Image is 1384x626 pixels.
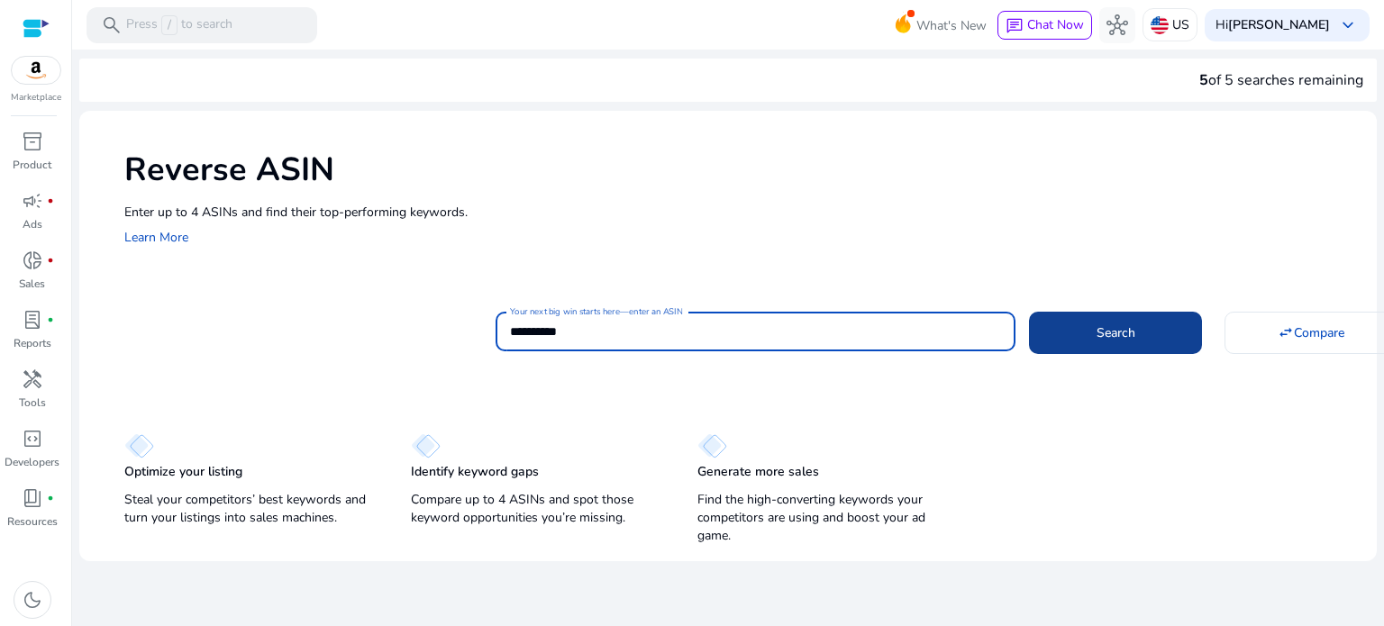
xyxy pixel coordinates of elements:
p: Product [13,157,51,173]
span: handyman [22,368,43,390]
span: inventory_2 [22,131,43,152]
span: fiber_manual_record [47,257,54,264]
p: Enter up to 4 ASINs and find their top-performing keywords. [124,203,1359,222]
span: keyboard_arrow_down [1337,14,1359,36]
button: hub [1099,7,1135,43]
p: Press to search [126,15,232,35]
mat-label: Your next big win starts here—enter an ASIN [510,305,682,318]
span: book_4 [22,487,43,509]
span: fiber_manual_record [47,316,54,323]
h1: Reverse ASIN [124,150,1359,189]
span: fiber_manual_record [47,494,54,502]
img: amazon.svg [12,57,60,84]
p: Generate more sales [697,463,819,481]
p: Optimize your listing [124,463,242,481]
span: code_blocks [22,428,43,449]
span: donut_small [22,249,43,271]
p: Sales [19,276,45,292]
span: fiber_manual_record [47,197,54,204]
p: Marketplace [11,91,61,104]
p: Compare up to 4 ASINs and spot those keyword opportunities you’re missing. [411,491,661,527]
span: What's New [916,10,987,41]
p: Developers [5,454,59,470]
img: us.svg [1151,16,1169,34]
p: Reports [14,335,51,351]
p: Find the high-converting keywords your competitors are using and boost your ad game. [697,491,948,545]
p: US [1172,9,1189,41]
img: diamond.svg [411,433,441,458]
p: Hi [1216,19,1330,32]
p: Steal your competitors’ best keywords and turn your listings into sales machines. [124,491,375,527]
span: search [101,14,123,36]
p: Resources [7,513,58,530]
span: chat [1006,17,1024,35]
mat-icon: swap_horiz [1278,324,1294,340]
span: lab_profile [22,309,43,331]
div: of 5 searches remaining [1199,69,1363,91]
b: [PERSON_NAME] [1228,16,1330,33]
span: 5 [1199,70,1208,90]
a: Learn More [124,229,188,246]
span: Search [1097,323,1135,342]
span: hub [1106,14,1128,36]
span: campaign [22,190,43,212]
button: chatChat Now [997,11,1092,40]
img: diamond.svg [697,433,727,458]
p: Ads [23,216,42,232]
span: Compare [1294,323,1344,342]
p: Tools [19,395,46,411]
span: dark_mode [22,589,43,611]
span: / [161,15,178,35]
span: Chat Now [1027,16,1084,33]
button: Search [1029,312,1202,353]
img: diamond.svg [124,433,154,458]
p: Identify keyword gaps [411,463,539,481]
